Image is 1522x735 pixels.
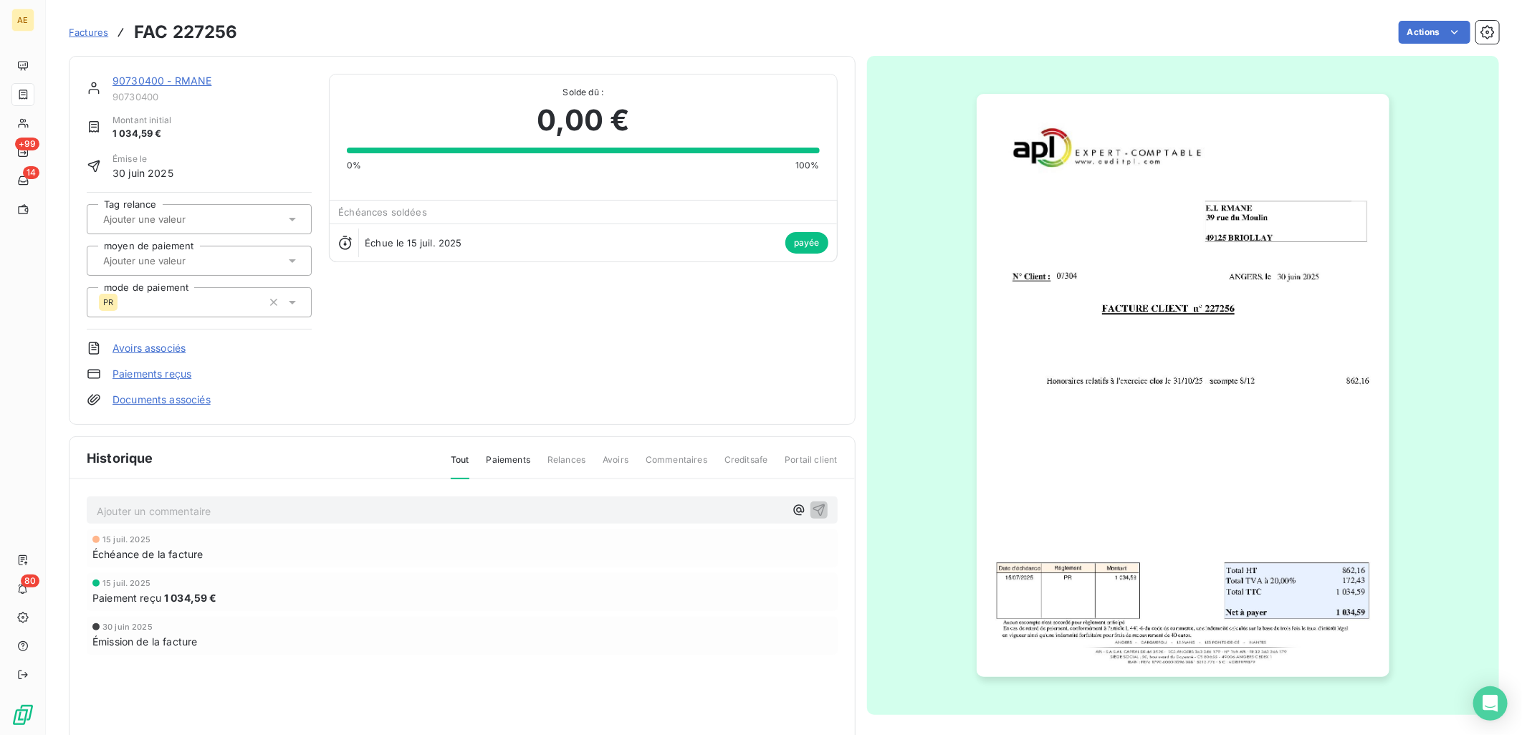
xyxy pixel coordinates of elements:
[451,453,469,479] span: Tout
[785,232,828,254] span: payée
[977,94,1389,677] img: invoice_thumbnail
[11,703,34,726] img: Logo LeanPay
[113,153,173,165] span: Émise le
[102,623,153,631] span: 30 juin 2025
[102,254,246,267] input: Ajouter une valeur
[92,634,197,649] span: Émission de la facture
[23,166,39,179] span: 14
[92,590,161,605] span: Paiement reçu
[1473,686,1508,721] div: Open Intercom Messenger
[69,25,108,39] a: Factures
[102,579,150,587] span: 15 juil. 2025
[87,448,153,468] span: Historique
[92,547,203,562] span: Échéance de la facture
[113,114,171,127] span: Montant initial
[113,367,191,381] a: Paiements reçus
[646,453,707,478] span: Commentaires
[347,159,361,172] span: 0%
[487,453,530,478] span: Paiements
[102,535,150,544] span: 15 juil. 2025
[21,575,39,587] span: 80
[134,19,238,45] h3: FAC 227256
[113,127,171,141] span: 1 034,59 €
[113,91,312,102] span: 90730400
[103,298,113,307] span: PR
[724,453,768,478] span: Creditsafe
[547,453,585,478] span: Relances
[1399,21,1470,44] button: Actions
[795,159,820,172] span: 100%
[69,27,108,38] span: Factures
[113,165,173,181] span: 30 juin 2025
[113,393,211,407] a: Documents associés
[603,453,628,478] span: Avoirs
[113,75,211,87] a: 90730400 - RMANE
[15,138,39,150] span: +99
[365,237,461,249] span: Échue le 15 juil. 2025
[537,99,629,142] span: 0,00 €
[102,213,246,226] input: Ajouter une valeur
[338,206,427,218] span: Échéances soldées
[347,86,819,99] span: Solde dû :
[113,341,186,355] a: Avoirs associés
[785,453,837,478] span: Portail client
[11,9,34,32] div: AE
[164,590,217,605] span: 1 034,59 €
